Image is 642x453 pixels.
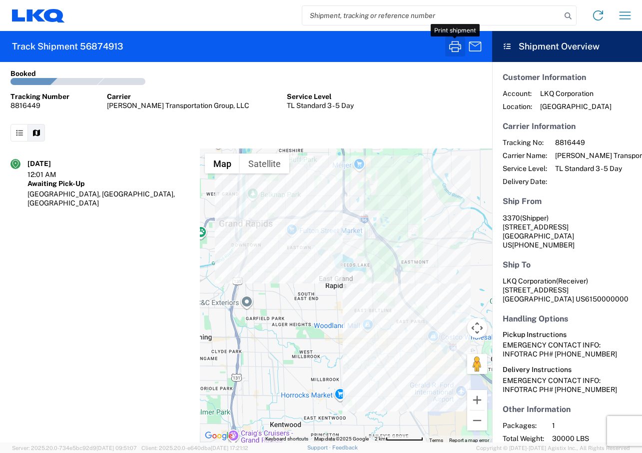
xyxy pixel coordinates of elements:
[202,429,235,442] img: Google
[141,445,248,451] span: Client: 2025.20.0-e640dba
[27,159,77,168] div: [DATE]
[467,410,487,430] button: Zoom out
[503,365,632,374] h6: Delivery Instructions
[375,436,386,441] span: 2 km
[503,196,632,206] h5: Ship From
[503,102,532,111] span: Location:
[96,445,137,451] span: [DATE] 09:51:07
[202,429,235,442] a: Open this area in Google Maps (opens a new window)
[211,445,248,451] span: [DATE] 17:21:12
[503,276,632,303] address: [GEOGRAPHIC_DATA] US
[10,101,69,110] div: 8816449
[449,437,489,443] a: Report a map error
[503,89,532,98] span: Account:
[476,443,630,452] span: Copyright © [DATE]-[DATE] Agistix Inc., All Rights Reserved
[240,153,289,173] button: Show satellite imagery
[540,102,612,111] span: [GEOGRAPHIC_DATA]
[27,189,189,207] div: [GEOGRAPHIC_DATA], [GEOGRAPHIC_DATA], [GEOGRAPHIC_DATA]
[540,89,612,98] span: LKQ Corporation
[205,153,240,173] button: Show street map
[503,260,632,269] h5: Ship To
[503,330,632,339] h6: Pickup Instructions
[107,101,249,110] div: [PERSON_NAME] Transportation Group, LLC
[503,177,547,186] span: Delivery Date:
[10,69,36,78] div: Booked
[503,314,632,323] h5: Handling Options
[503,340,632,358] div: EMERGENCY CONTACT INFO: INFOTRAC PH# [PHONE_NUMBER]
[503,214,520,222] span: 3370
[503,277,588,294] span: LKQ Corporation [STREET_ADDRESS]
[12,445,137,451] span: Server: 2025.20.0-734e5bc92d9
[467,354,487,374] button: Drag Pegman onto the map to open Street View
[585,295,629,303] span: 6150000000
[287,101,354,110] div: TL Standard 3 - 5 Day
[503,213,632,249] address: [GEOGRAPHIC_DATA] US
[107,92,249,101] div: Carrier
[503,223,569,231] span: [STREET_ADDRESS]
[302,6,561,25] input: Shipment, tracking or reference number
[429,437,443,443] a: Terms
[503,164,547,173] span: Service Level:
[503,138,547,147] span: Tracking No:
[467,318,487,338] button: Map camera controls
[503,72,632,82] h5: Customer Information
[467,390,487,410] button: Zoom in
[512,241,575,249] span: [PHONE_NUMBER]
[307,444,332,450] a: Support
[265,435,308,442] button: Keyboard shortcuts
[503,404,632,414] h5: Other Information
[503,376,632,394] div: EMERGENCY CONTACT INFO: INFOTRAC PH# [PHONE_NUMBER]
[503,151,547,160] span: Carrier Name:
[10,92,69,101] div: Tracking Number
[503,121,632,131] h5: Carrier Information
[27,170,77,179] div: 12:01 AM
[332,444,358,450] a: Feedback
[520,214,549,222] span: (Shipper)
[287,92,354,101] div: Service Level
[27,179,189,188] div: Awaiting Pick-Up
[503,434,544,443] span: Total Weight:
[12,40,123,52] h2: Track Shipment 56874913
[372,435,426,442] button: Map Scale: 2 km per 71 pixels
[503,421,544,430] span: Packages:
[492,31,642,62] header: Shipment Overview
[314,436,369,441] span: Map data ©2025 Google
[556,277,588,285] span: (Receiver)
